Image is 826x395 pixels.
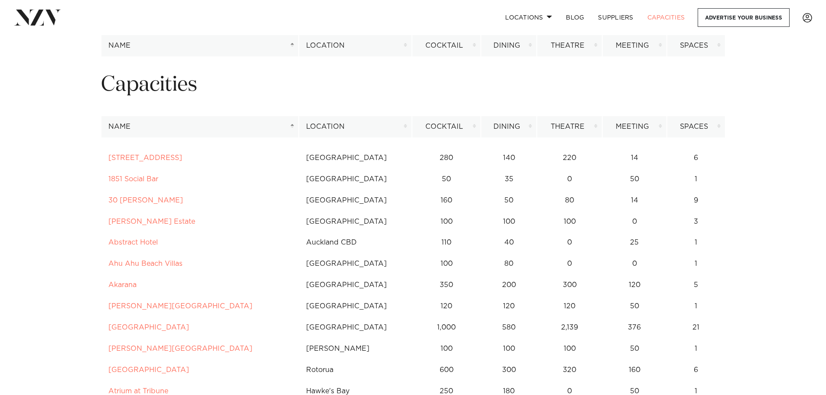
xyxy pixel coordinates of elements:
td: 1 [667,296,725,317]
td: 100 [412,253,481,274]
th: Location: activate to sort column ascending [299,35,412,56]
td: 110 [412,232,481,253]
td: 0 [602,211,667,232]
th: Name: activate to sort column descending [101,35,299,56]
a: Atrium at Tribune [108,388,168,395]
th: Location: activate to sort column ascending [299,116,412,137]
th: Theatre: activate to sort column ascending [537,35,602,56]
td: 14 [602,190,667,211]
a: BLOG [559,8,591,27]
td: 100 [412,211,481,232]
a: Advertise your business [698,8,790,27]
td: 1 [667,253,725,274]
td: 1 [667,232,725,253]
a: Ahu Ahu Beach Villas [108,260,183,267]
td: 40 [481,232,537,253]
td: 120 [602,274,667,296]
td: 35 [481,169,537,190]
td: 50 [412,169,481,190]
td: 300 [481,359,537,381]
td: [GEOGRAPHIC_DATA] [299,296,412,317]
td: 0 [537,253,602,274]
td: 80 [537,190,602,211]
td: 3 [667,211,725,232]
a: [GEOGRAPHIC_DATA] [108,366,189,373]
td: 5 [667,274,725,296]
td: 1,000 [412,317,481,338]
td: 220 [537,147,602,169]
td: 140 [481,147,537,169]
td: 120 [412,296,481,317]
td: 25 [602,232,667,253]
a: SUPPLIERS [591,8,640,27]
th: Spaces: activate to sort column ascending [667,35,725,56]
th: Dining: activate to sort column ascending [481,116,537,137]
td: [PERSON_NAME] [299,338,412,359]
a: Akarana [108,281,137,288]
td: [GEOGRAPHIC_DATA] [299,147,412,169]
td: 50 [602,169,667,190]
a: 30 [PERSON_NAME] [108,197,183,204]
td: 120 [481,296,537,317]
td: 320 [537,359,602,381]
th: Spaces: activate to sort column ascending [667,116,725,137]
td: [GEOGRAPHIC_DATA] [299,253,412,274]
td: 0 [537,232,602,253]
td: Auckland CBD [299,232,412,253]
td: 14 [602,147,667,169]
td: 160 [602,359,667,381]
a: [PERSON_NAME] Estate [108,218,195,225]
td: [GEOGRAPHIC_DATA] [299,317,412,338]
td: 100 [537,211,602,232]
td: 100 [481,211,537,232]
th: Dining: activate to sort column ascending [481,35,537,56]
a: 1851 Social Bar [108,176,158,183]
th: Theatre: activate to sort column ascending [537,116,602,137]
td: 2,139 [537,317,602,338]
td: 0 [602,253,667,274]
td: 9 [667,190,725,211]
td: 100 [412,338,481,359]
a: [PERSON_NAME][GEOGRAPHIC_DATA] [108,303,252,310]
td: 160 [412,190,481,211]
th: Meeting: activate to sort column ascending [602,116,667,137]
td: 80 [481,253,537,274]
td: 1 [667,169,725,190]
a: Locations [498,8,559,27]
th: Cocktail: activate to sort column ascending [412,116,481,137]
th: Name: activate to sort column descending [101,116,299,137]
td: 50 [602,338,667,359]
a: [PERSON_NAME][GEOGRAPHIC_DATA] [108,345,252,352]
td: 50 [481,190,537,211]
img: nzv-logo.png [14,10,61,25]
td: 1 [667,338,725,359]
th: Cocktail: activate to sort column ascending [412,35,481,56]
td: Rotorua [299,359,412,381]
td: 376 [602,317,667,338]
h1: Capacities [101,72,725,99]
td: 100 [537,338,602,359]
td: 50 [602,296,667,317]
a: Capacities [640,8,692,27]
td: 350 [412,274,481,296]
td: 0 [537,169,602,190]
th: Meeting: activate to sort column ascending [602,35,667,56]
a: [STREET_ADDRESS] [108,154,182,161]
td: 6 [667,147,725,169]
td: 6 [667,359,725,381]
td: [GEOGRAPHIC_DATA] [299,274,412,296]
td: 21 [667,317,725,338]
td: 280 [412,147,481,169]
td: 120 [537,296,602,317]
a: [GEOGRAPHIC_DATA] [108,324,189,331]
td: 300 [537,274,602,296]
td: [GEOGRAPHIC_DATA] [299,169,412,190]
td: 580 [481,317,537,338]
td: [GEOGRAPHIC_DATA] [299,190,412,211]
td: [GEOGRAPHIC_DATA] [299,211,412,232]
a: Abstract Hotel [108,239,158,246]
td: 100 [481,338,537,359]
td: 600 [412,359,481,381]
td: 200 [481,274,537,296]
